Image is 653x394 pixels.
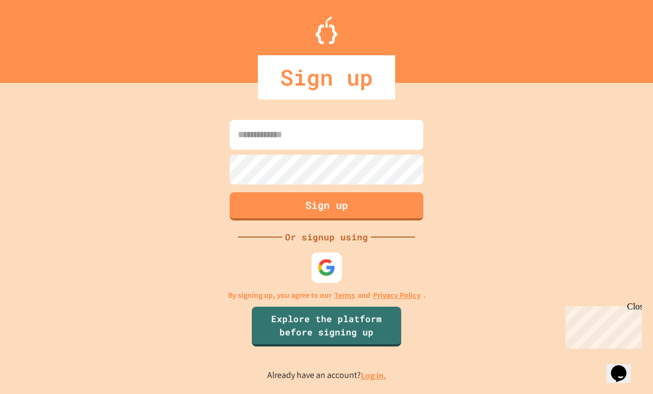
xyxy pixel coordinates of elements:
[230,192,423,220] button: Sign up
[228,290,426,301] p: By signing up, you agree to our and .
[607,350,642,383] iframe: chat widget
[252,307,401,346] a: Explore the platform before signing up
[267,369,386,382] p: Already have an account?
[361,370,386,381] a: Log in.
[318,258,336,276] img: google-icon.svg
[258,55,395,99] div: Sign up
[334,290,355,301] a: Terms
[4,4,76,70] div: Chat with us now!Close
[282,230,371,244] div: Or signup using
[561,302,642,349] iframe: chat widget
[373,290,421,301] a: Privacy Policy
[315,17,338,44] img: Logo.svg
